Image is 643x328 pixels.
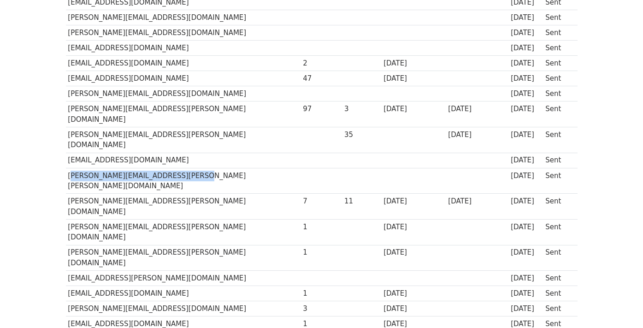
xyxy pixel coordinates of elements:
[66,127,301,153] td: [PERSON_NAME][EMAIL_ADDRESS][PERSON_NAME][DOMAIN_NAME]
[303,247,340,258] div: 1
[383,104,443,114] div: [DATE]
[66,86,301,101] td: [PERSON_NAME][EMAIL_ADDRESS][DOMAIN_NAME]
[383,288,443,299] div: [DATE]
[511,171,541,181] div: [DATE]
[66,10,301,25] td: [PERSON_NAME][EMAIL_ADDRESS][DOMAIN_NAME]
[383,196,443,207] div: [DATE]
[543,301,572,316] td: Sent
[66,301,301,316] td: [PERSON_NAME][EMAIL_ADDRESS][DOMAIN_NAME]
[543,101,572,127] td: Sent
[543,153,572,168] td: Sent
[344,104,379,114] div: 3
[543,25,572,40] td: Sent
[543,41,572,56] td: Sent
[383,304,443,314] div: [DATE]
[511,304,541,314] div: [DATE]
[66,219,301,245] td: [PERSON_NAME][EMAIL_ADDRESS][PERSON_NAME][DOMAIN_NAME]
[344,130,379,140] div: 35
[543,168,572,194] td: Sent
[543,56,572,71] td: Sent
[303,304,340,314] div: 3
[543,194,572,220] td: Sent
[511,43,541,54] div: [DATE]
[511,89,541,99] div: [DATE]
[511,104,541,114] div: [DATE]
[66,194,301,220] td: [PERSON_NAME][EMAIL_ADDRESS][PERSON_NAME][DOMAIN_NAME]
[448,104,506,114] div: [DATE]
[511,247,541,258] div: [DATE]
[66,168,301,194] td: [PERSON_NAME][EMAIL_ADDRESS][PERSON_NAME][PERSON_NAME][DOMAIN_NAME]
[448,130,506,140] div: [DATE]
[66,25,301,40] td: [PERSON_NAME][EMAIL_ADDRESS][DOMAIN_NAME]
[66,271,301,286] td: [EMAIL_ADDRESS][PERSON_NAME][DOMAIN_NAME]
[543,271,572,286] td: Sent
[66,153,301,168] td: [EMAIL_ADDRESS][DOMAIN_NAME]
[543,286,572,301] td: Sent
[303,73,340,84] div: 47
[543,71,572,86] td: Sent
[383,73,443,84] div: [DATE]
[543,10,572,25] td: Sent
[383,222,443,233] div: [DATE]
[511,155,541,166] div: [DATE]
[448,196,506,207] div: [DATE]
[383,58,443,69] div: [DATE]
[597,284,643,328] iframe: Chat Widget
[66,41,301,56] td: [EMAIL_ADDRESS][DOMAIN_NAME]
[511,12,541,23] div: [DATE]
[66,245,301,271] td: [PERSON_NAME][EMAIL_ADDRESS][PERSON_NAME][DOMAIN_NAME]
[511,288,541,299] div: [DATE]
[511,28,541,38] div: [DATE]
[303,222,340,233] div: 1
[344,196,379,207] div: 11
[303,196,340,207] div: 7
[303,58,340,69] div: 2
[511,196,541,207] div: [DATE]
[66,286,301,301] td: [EMAIL_ADDRESS][DOMAIN_NAME]
[543,245,572,271] td: Sent
[543,219,572,245] td: Sent
[511,222,541,233] div: [DATE]
[66,101,301,127] td: [PERSON_NAME][EMAIL_ADDRESS][PERSON_NAME][DOMAIN_NAME]
[511,130,541,140] div: [DATE]
[511,73,541,84] div: [DATE]
[66,56,301,71] td: [EMAIL_ADDRESS][DOMAIN_NAME]
[511,58,541,69] div: [DATE]
[303,288,340,299] div: 1
[543,86,572,101] td: Sent
[511,273,541,284] div: [DATE]
[543,127,572,153] td: Sent
[303,104,340,114] div: 97
[66,71,301,86] td: [EMAIL_ADDRESS][DOMAIN_NAME]
[383,247,443,258] div: [DATE]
